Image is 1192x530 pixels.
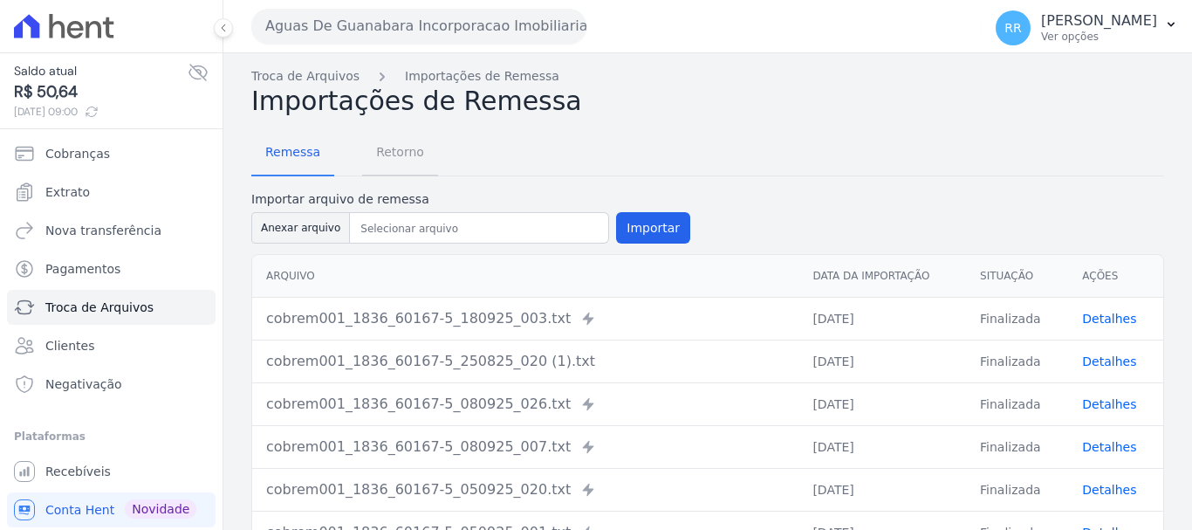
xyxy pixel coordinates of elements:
[45,222,161,239] span: Nova transferência
[251,86,1164,117] h2: Importações de Remessa
[7,454,216,489] a: Recebíveis
[45,337,94,354] span: Clientes
[45,299,154,316] span: Troca de Arquivos
[14,62,188,80] span: Saldo atual
[251,131,334,176] a: Remessa
[7,290,216,325] a: Troca de Arquivos
[125,499,196,519] span: Novidade
[1004,22,1021,34] span: RR
[798,468,966,511] td: [DATE]
[1082,483,1136,497] a: Detalhes
[14,80,188,104] span: R$ 50,64
[45,260,120,278] span: Pagamentos
[966,425,1068,468] td: Finalizada
[251,9,586,44] button: Aguas De Guanabara Incorporacao Imobiliaria SPE LTDA
[362,131,438,176] a: Retorno
[45,183,90,201] span: Extrato
[266,394,784,415] div: cobrem001_1836_60167-5_080925_026.txt
[251,190,690,209] label: Importar arquivo de remessa
[252,255,798,298] th: Arquivo
[1082,440,1136,454] a: Detalhes
[366,134,435,169] span: Retorno
[616,212,690,244] button: Importar
[966,255,1068,298] th: Situação
[798,255,966,298] th: Data da Importação
[14,104,188,120] span: [DATE] 09:00
[45,501,114,519] span: Conta Hent
[353,218,605,239] input: Selecionar arquivo
[251,67,360,86] a: Troca de Arquivos
[966,468,1068,511] td: Finalizada
[966,297,1068,340] td: Finalizada
[798,340,966,382] td: [DATE]
[1082,397,1136,411] a: Detalhes
[798,425,966,468] td: [DATE]
[7,136,216,171] a: Cobranças
[7,251,216,286] a: Pagamentos
[266,479,784,500] div: cobrem001_1836_60167-5_050925_020.txt
[405,67,559,86] a: Importações de Remessa
[266,308,784,329] div: cobrem001_1836_60167-5_180925_003.txt
[1041,12,1157,30] p: [PERSON_NAME]
[45,375,122,393] span: Negativação
[266,437,784,458] div: cobrem001_1836_60167-5_080925_007.txt
[251,67,1164,86] nav: Breadcrumb
[7,328,216,363] a: Clientes
[7,367,216,402] a: Negativação
[266,351,784,372] div: cobrem001_1836_60167-5_250825_020 (1).txt
[798,297,966,340] td: [DATE]
[982,3,1192,52] button: RR [PERSON_NAME] Ver opções
[798,382,966,425] td: [DATE]
[7,175,216,210] a: Extrato
[966,340,1068,382] td: Finalizada
[966,382,1068,425] td: Finalizada
[45,463,111,480] span: Recebíveis
[14,426,209,447] div: Plataformas
[251,212,350,244] button: Anexar arquivo
[1041,30,1157,44] p: Ver opções
[255,134,331,169] span: Remessa
[7,492,216,527] a: Conta Hent Novidade
[1082,312,1136,326] a: Detalhes
[1068,255,1163,298] th: Ações
[1082,354,1136,368] a: Detalhes
[45,145,110,162] span: Cobranças
[7,213,216,248] a: Nova transferência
